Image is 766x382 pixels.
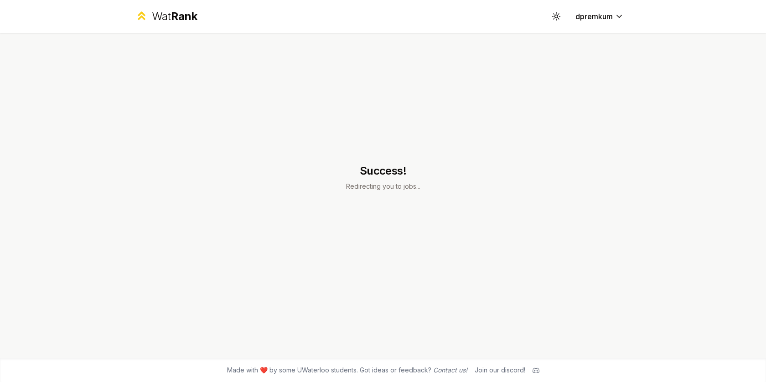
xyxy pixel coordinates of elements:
[135,9,197,24] a: WatRank
[475,366,525,375] div: Join our discord!
[227,366,467,375] span: Made with ❤️ by some UWaterloo students. Got ideas or feedback?
[575,11,613,22] span: dpremkum
[171,10,197,23] span: Rank
[568,8,631,25] button: dpremkum
[346,182,420,191] p: Redirecting you to jobs...
[346,164,420,178] h1: Success!
[433,366,467,374] a: Contact us!
[152,9,197,24] div: Wat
